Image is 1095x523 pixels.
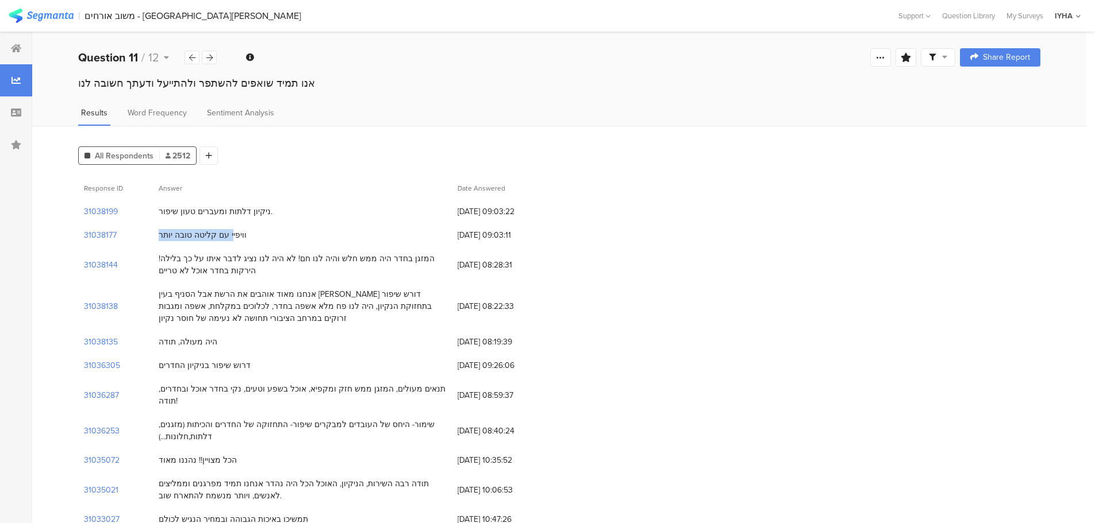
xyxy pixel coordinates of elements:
span: [DATE] 08:59:37 [458,389,550,401]
span: / [141,49,145,66]
span: Share Report [983,53,1030,61]
section: 31038138 [84,300,118,312]
div: שימור- היחס של העובדים למבקרים שיפור- התחזוקה של החדרים והכיתות (מזגנים, דלתות,חלונות...) [159,419,446,443]
section: 31035072 [84,454,120,466]
span: Sentiment Analysis [207,107,274,119]
b: Question 11 [78,49,138,66]
section: 31036253 [84,425,120,437]
span: [DATE] 10:35:52 [458,454,550,466]
section: 31038144 [84,259,118,271]
div: ניקיון דלתות ומעברים טעון שיפור. [159,206,272,218]
a: My Surveys [1001,10,1049,21]
span: 12 [148,49,159,66]
span: 2512 [166,150,190,162]
section: 31038135 [84,336,118,348]
span: Date Answered [458,183,505,193]
div: היה מעולה, תודה [159,336,217,348]
div: אנחנו מאוד אוהבים את הרשת אבל הסניף בעין [PERSON_NAME] דורש שיפור בתחזוקת הנקיון, היה לנו פח מלא ... [159,288,446,324]
div: | [78,9,80,22]
a: Question Library [936,10,1001,21]
div: תודה רבה השירות, הניקיון, האוכל הכל היה נהדר אנחנו תמיד מפרגנים וממליצים לאנשים, ויותר מנשמח להתא... [159,478,446,502]
div: משוב אורחים - [GEOGRAPHIC_DATA][PERSON_NAME] [84,10,301,21]
img: segmanta logo [9,9,74,23]
div: המזגן בחדר היה ממש חלש והיה לנו חם! לא היה לנו נציג לדבר איתו על כך בלילה! הירקות בחדר אוכל לא טריים [159,253,446,277]
div: IYHA [1055,10,1073,21]
span: Response ID [84,183,123,193]
span: Word Frequency [128,107,187,119]
section: 31038199 [84,206,118,218]
span: [DATE] 08:22:33 [458,300,550,312]
section: 31035021 [84,484,118,496]
div: תנאים מעולים, המזגן ממש חזק ומקפיא, אוכל בשפע וטעים, נקי בחדר אוכל ובחדרים, תודה! [159,383,446,407]
span: [DATE] 09:03:22 [458,206,550,218]
span: [DATE] 10:06:53 [458,484,550,496]
div: Support [898,7,931,25]
div: וויפיי עם קליטה טובה יותר [159,229,247,241]
span: [DATE] 08:19:39 [458,336,550,348]
div: אנו תמיד שואפים להשתפר ולהתייעל ודעתך חשובה לנו [78,76,1040,91]
div: הכל מצויין!! נהננו מאוד [159,454,237,466]
section: 31036287 [84,389,119,401]
span: [DATE] 08:28:31 [458,259,550,271]
span: Results [81,107,107,119]
section: 31038177 [84,229,117,241]
span: [DATE] 08:40:24 [458,425,550,437]
span: Answer [159,183,182,193]
span: [DATE] 09:26:06 [458,359,550,371]
span: [DATE] 09:03:11 [458,229,550,241]
span: All Respondents [95,150,153,162]
section: 31036305 [84,359,120,371]
div: דרוש שיפור בניקיון החדרים [159,359,251,371]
